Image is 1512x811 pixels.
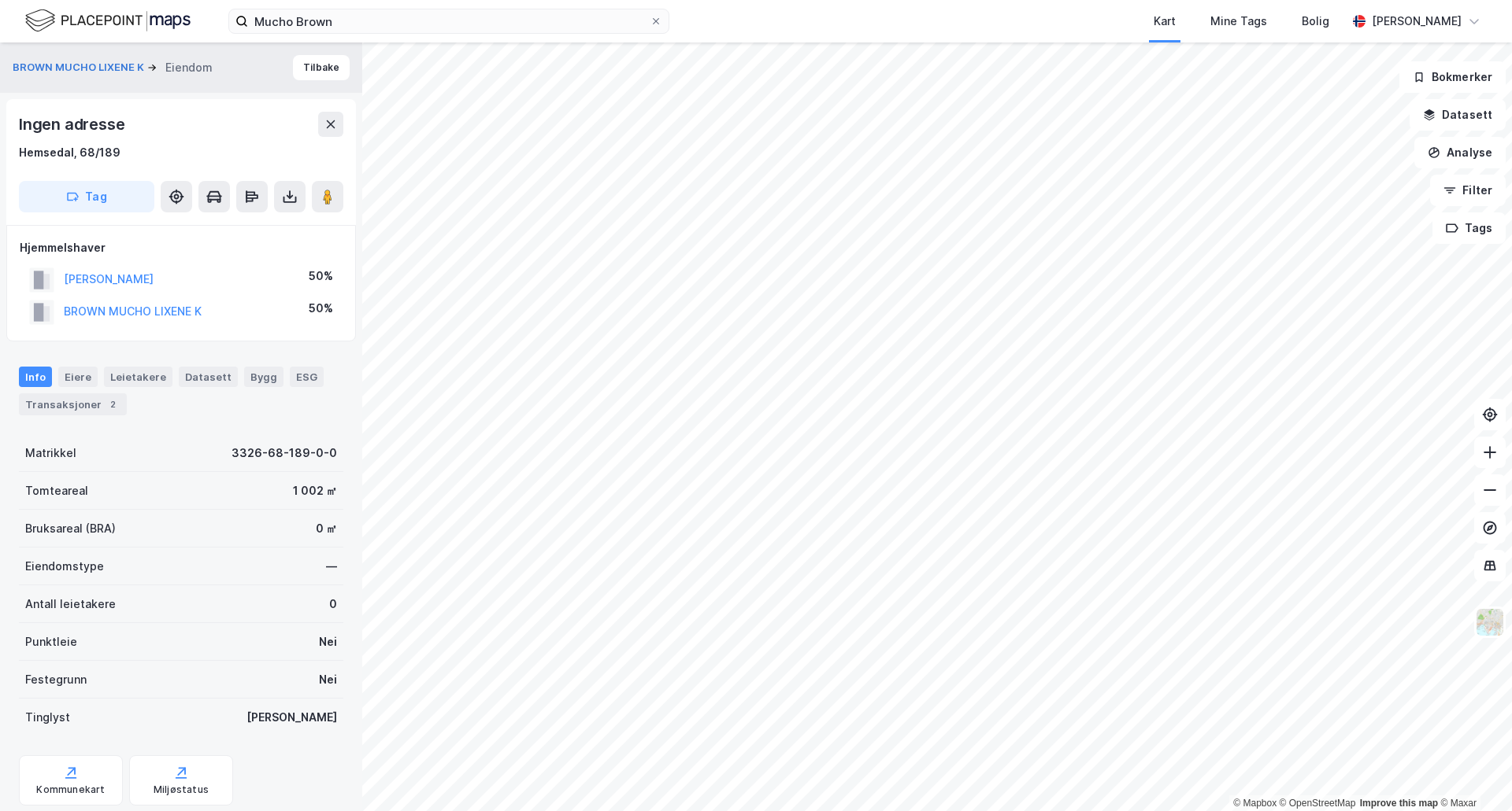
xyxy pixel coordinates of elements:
[179,367,238,387] div: Datasett
[1210,12,1267,31] div: Mine Tags
[1360,798,1438,809] a: Improve this map
[246,708,337,727] div: [PERSON_NAME]
[25,557,104,576] div: Eiendomstype
[25,708,70,727] div: Tinglyst
[309,299,333,318] div: 50%
[319,632,337,651] div: Nei
[1372,12,1462,31] div: [PERSON_NAME]
[1233,798,1277,809] a: Mapbox
[25,519,116,538] div: Bruksareal (BRA)
[1280,798,1356,809] a: OpenStreetMap
[1475,607,1505,637] img: Z
[25,595,116,614] div: Antall leietakere
[1302,12,1329,31] div: Bolig
[293,481,337,500] div: 1 002 ㎡
[293,55,350,80] button: Tilbake
[326,557,337,576] div: —
[244,367,283,387] div: Bygg
[1414,137,1506,168] button: Analyse
[248,9,650,33] input: Søk på adresse, matrikkel, gårdeiere, leietakere eller personer
[25,632,77,651] div: Punktleie
[105,396,120,412] div: 2
[165,58,213,77] div: Eiendom
[316,519,337,538] div: 0 ㎡
[13,60,147,76] button: BROWN MUCHO LIXENE K
[36,783,105,796] div: Kommunekart
[1410,99,1506,131] button: Datasett
[25,670,87,689] div: Festegrunn
[19,393,127,415] div: Transaksjoner
[19,143,120,162] div: Hemsedal, 68/189
[58,367,98,387] div: Eiere
[154,783,209,796] div: Miljøstatus
[319,670,337,689] div: Nei
[25,7,191,35] img: logo.f888ab2527a4732fd821a326f86c7f29.svg
[1432,212,1506,244] button: Tags
[25,444,76,463] div: Matrikkel
[20,238,343,257] div: Hjemmelshaver
[104,367,172,387] div: Leietakere
[1154,12,1176,31] div: Kart
[1430,175,1506,206] button: Filter
[1399,61,1506,93] button: Bokmerker
[1433,735,1512,811] div: Kontrollprogram for chat
[232,444,337,463] div: 3326-68-189-0-0
[19,112,128,137] div: Ingen adresse
[19,181,154,212] button: Tag
[19,367,52,387] div: Info
[329,595,337,614] div: 0
[290,367,324,387] div: ESG
[25,481,88,500] div: Tomteareal
[1433,735,1512,811] iframe: Chat Widget
[309,267,333,286] div: 50%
